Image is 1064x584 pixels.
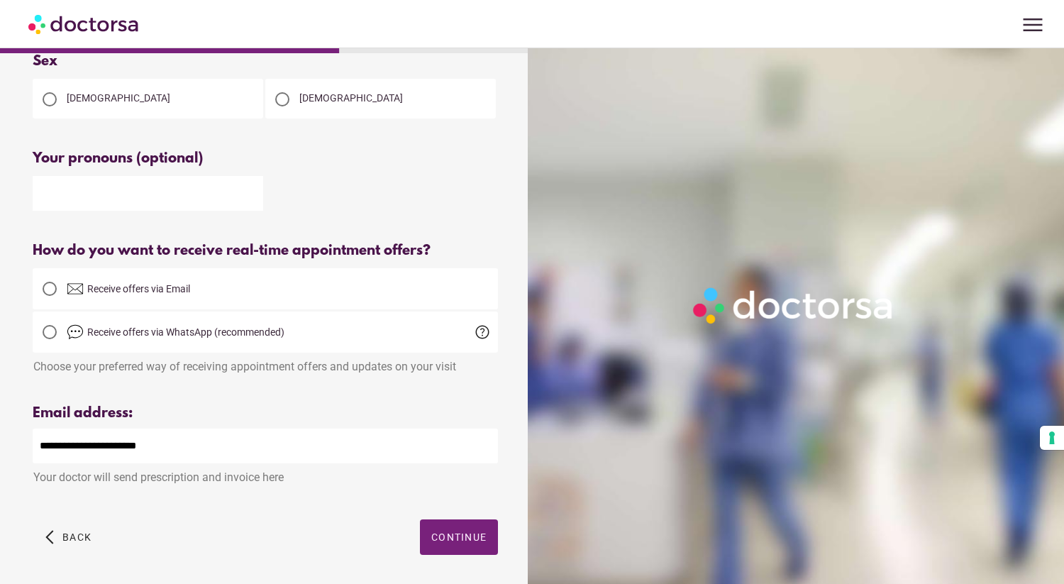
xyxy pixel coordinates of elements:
span: help [474,324,491,341]
div: How do you want to receive real-time appointment offers? [33,243,498,259]
img: Doctorsa.com [28,8,140,40]
button: Continue [420,519,498,555]
button: arrow_back_ios Back [40,519,97,555]
span: Receive offers via WhatsApp (recommended) [87,326,284,338]
div: Choose your preferred way of receiving appointment offers and updates on your visit [33,353,498,373]
div: Sex [33,53,498,70]
span: [DEMOGRAPHIC_DATA] [67,92,170,104]
span: Continue [431,531,487,543]
span: [DEMOGRAPHIC_DATA] [299,92,403,104]
img: email [67,280,84,297]
span: Receive offers via Email [87,283,190,294]
div: Your pronouns (optional) [33,150,498,167]
img: chat [67,324,84,341]
img: Logo-Doctorsa-trans-White-partial-flat.png [687,282,900,329]
button: Your consent preferences for tracking technologies [1040,426,1064,450]
div: Your doctor will send prescription and invoice here [33,463,498,484]
span: menu [1019,11,1046,38]
span: Back [62,531,92,543]
div: Email address: [33,405,498,422]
